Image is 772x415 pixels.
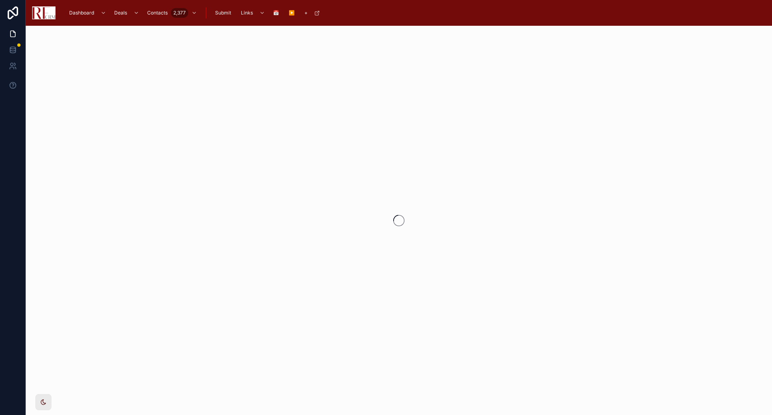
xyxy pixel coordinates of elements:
a: Contacts2,377 [143,6,201,20]
img: App logo [32,6,55,19]
div: scrollable content [62,4,766,22]
a: ▶️ [285,6,300,20]
a: Links [237,6,269,20]
span: Deals [114,10,127,16]
a: Submit [211,6,237,20]
span: Dashboard [69,10,94,16]
span: 📅 [273,10,279,16]
div: 2,377 [171,8,188,18]
span: Submit [215,10,231,16]
a: Deals [110,6,143,20]
span: ▶️ [289,10,295,16]
span: Links [241,10,253,16]
a: Dashboard [65,6,110,20]
span: + [304,10,308,16]
span: Contacts [147,10,168,16]
a: + [300,6,324,20]
a: 📅 [269,6,285,20]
